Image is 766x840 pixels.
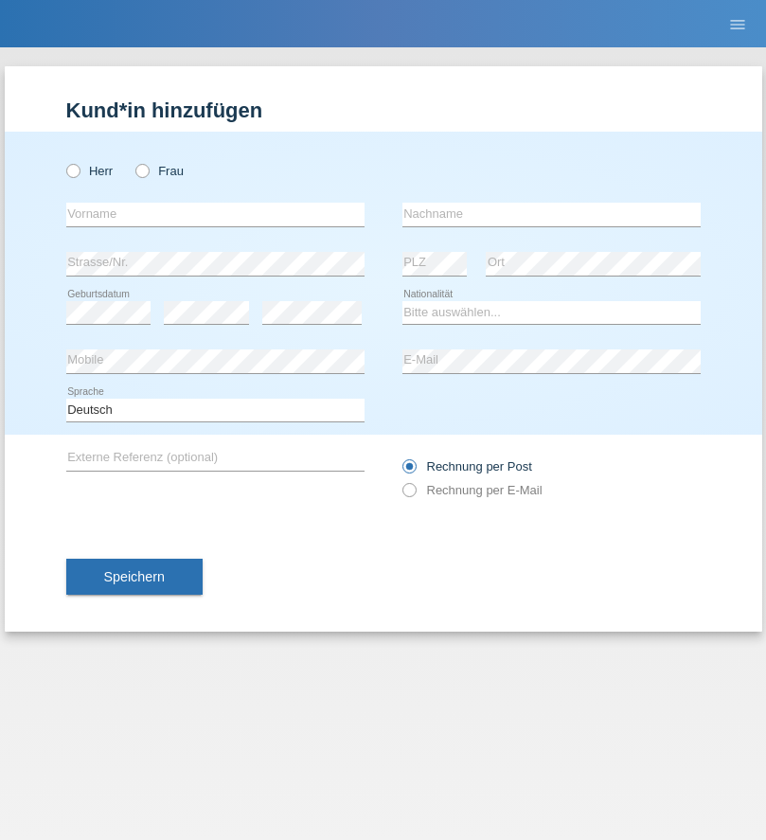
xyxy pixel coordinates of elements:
[66,98,701,122] h1: Kund*in hinzufügen
[66,164,79,176] input: Herr
[719,18,757,29] a: menu
[104,569,165,584] span: Speichern
[66,559,203,595] button: Speichern
[402,459,532,474] label: Rechnung per Post
[728,15,747,34] i: menu
[402,483,415,507] input: Rechnung per E-Mail
[135,164,148,176] input: Frau
[402,483,543,497] label: Rechnung per E-Mail
[66,164,114,178] label: Herr
[402,459,415,483] input: Rechnung per Post
[135,164,184,178] label: Frau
